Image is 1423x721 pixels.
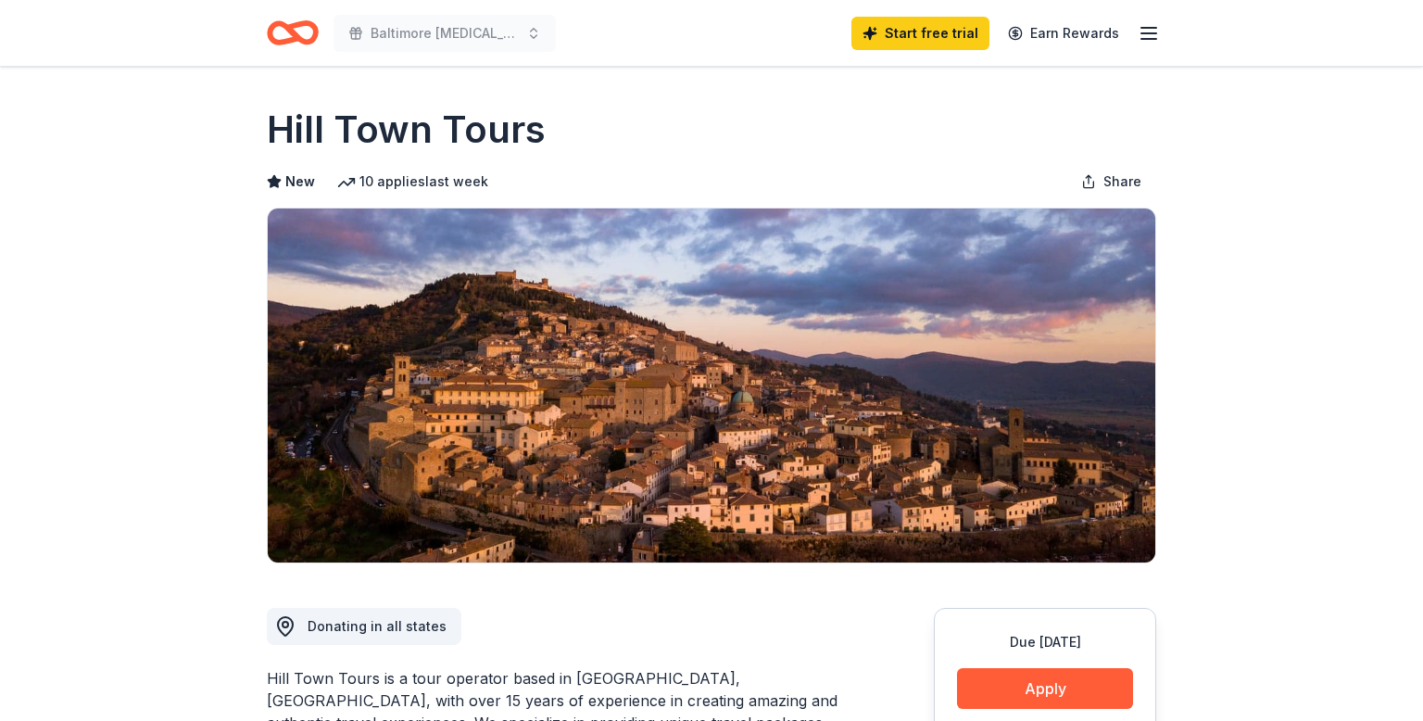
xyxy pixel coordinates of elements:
img: Image for Hill Town Tours [268,209,1155,563]
a: Home [267,11,319,55]
span: New [285,171,315,193]
button: Baltimore [MEDICAL_DATA] Support Group Annual Fundraiser [334,15,556,52]
span: Baltimore [MEDICAL_DATA] Support Group Annual Fundraiser [371,22,519,44]
button: Apply [957,668,1133,709]
h1: Hill Town Tours [267,104,546,156]
span: Donating in all states [308,618,447,634]
span: Share [1103,171,1141,193]
div: Due [DATE] [957,631,1133,653]
a: Earn Rewards [997,17,1130,50]
button: Share [1066,163,1156,200]
a: Start free trial [851,17,989,50]
div: 10 applies last week [337,171,488,193]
